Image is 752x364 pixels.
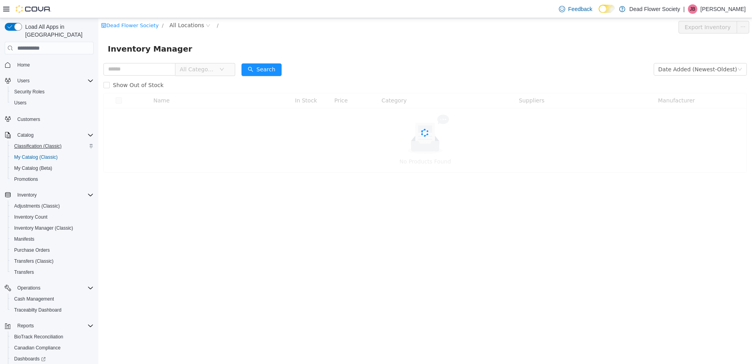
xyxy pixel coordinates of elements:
[17,116,40,123] span: Customers
[11,294,57,304] a: Cash Management
[11,245,94,255] span: Purchase Orders
[11,163,94,173] span: My Catalog (Beta)
[121,49,126,54] i: icon: down
[14,236,34,242] span: Manifests
[2,282,97,293] button: Operations
[11,141,65,151] a: Classification (Classic)
[11,141,94,151] span: Classification (Classic)
[11,267,37,277] a: Transfers
[11,294,94,304] span: Cash Management
[8,97,97,108] button: Users
[11,152,61,162] a: My Catalog (Classic)
[14,214,48,220] span: Inventory Count
[17,62,30,68] span: Home
[8,267,97,278] button: Transfers
[14,89,44,95] span: Security Roles
[11,234,37,244] a: Manifests
[688,4,697,14] div: Jamie Bowen
[17,132,33,138] span: Catalog
[11,212,94,222] span: Inventory Count
[14,283,94,293] span: Operations
[14,100,26,106] span: Users
[81,47,117,55] span: All Categories
[11,175,94,184] span: Promotions
[22,23,94,39] span: Load All Apps in [GEOGRAPHIC_DATA]
[8,152,97,163] button: My Catalog (Classic)
[700,4,746,14] p: [PERSON_NAME]
[11,343,94,353] span: Canadian Compliance
[11,332,66,342] a: BioTrack Reconciliation
[8,223,97,234] button: Inventory Manager (Classic)
[14,334,63,340] span: BioTrack Reconciliation
[8,174,97,185] button: Promotions
[16,5,51,13] img: Cova
[11,223,76,233] a: Inventory Manager (Classic)
[11,305,65,315] a: Traceabilty Dashboard
[14,203,60,209] span: Adjustments (Classic)
[14,321,94,331] span: Reports
[11,163,55,173] a: My Catalog (Beta)
[14,269,34,275] span: Transfers
[11,245,53,255] a: Purchase Orders
[143,45,183,58] button: icon: searchSearch
[690,4,695,14] span: JB
[11,98,29,108] a: Users
[3,4,60,10] a: icon: shopDead Flower Society
[14,130,37,140] button: Catalog
[14,165,52,171] span: My Catalog (Beta)
[14,143,62,149] span: Classification (Classic)
[14,76,94,85] span: Users
[14,258,53,264] span: Transfers (Classic)
[14,76,33,85] button: Users
[71,3,106,11] span: All Locations
[8,256,97,267] button: Transfers (Classic)
[14,154,58,160] span: My Catalog (Classic)
[8,141,97,152] button: Classification (Classic)
[629,4,680,14] p: Dead Flower Society
[11,267,94,277] span: Transfers
[17,78,29,84] span: Users
[11,354,94,364] span: Dashboards
[638,3,651,15] button: icon: ellipsis
[11,87,94,97] span: Security Roles
[14,60,33,70] a: Home
[17,285,41,291] span: Operations
[118,4,120,10] span: /
[3,5,8,10] i: icon: shop
[2,59,97,71] button: Home
[2,320,97,331] button: Reports
[11,175,41,184] a: Promotions
[8,212,97,223] button: Inventory Count
[14,60,94,70] span: Home
[8,293,97,305] button: Cash Management
[14,190,94,200] span: Inventory
[11,332,94,342] span: BioTrack Reconciliation
[8,86,97,97] button: Security Roles
[8,163,97,174] button: My Catalog (Beta)
[14,190,40,200] button: Inventory
[11,354,49,364] a: Dashboards
[17,323,34,329] span: Reports
[14,283,44,293] button: Operations
[14,247,50,253] span: Purchase Orders
[14,114,94,124] span: Customers
[9,24,99,37] span: Inventory Manager
[63,4,65,10] span: /
[11,201,63,211] a: Adjustments (Classic)
[8,245,97,256] button: Purchase Orders
[14,225,73,231] span: Inventory Manager (Classic)
[14,321,37,331] button: Reports
[556,1,595,17] a: Feedback
[14,356,46,362] span: Dashboards
[11,212,51,222] a: Inventory Count
[14,345,61,351] span: Canadian Compliance
[11,223,94,233] span: Inventory Manager (Classic)
[568,5,592,13] span: Feedback
[8,342,97,353] button: Canadian Compliance
[580,3,639,15] button: Export Inventory
[8,201,97,212] button: Adjustments (Classic)
[14,176,38,182] span: Promotions
[8,331,97,342] button: BioTrack Reconciliation
[2,189,97,201] button: Inventory
[11,305,94,315] span: Traceabilty Dashboard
